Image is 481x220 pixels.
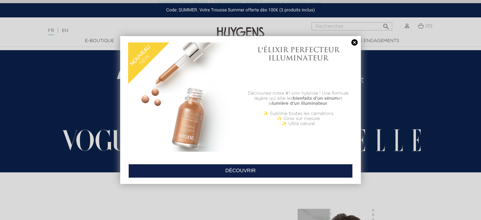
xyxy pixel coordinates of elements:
[272,101,327,106] b: lumière d'un illuminateur
[244,46,353,62] h1: L'ÉLIXIR PERFECTEUR ILLUMINATEUR
[244,116,353,121] p: ✨ Glow sur mesure
[293,96,338,101] b: bienfaits d'un sérum
[128,164,353,178] a: DÉCOUVRIR
[244,91,353,106] p: Découvrez notre #1 soin hybride ! Une formule légère qui allie les et la .
[244,121,353,126] p: ✨ Ultra naturel
[244,111,353,116] p: ✨ Sublime toutes les carnations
